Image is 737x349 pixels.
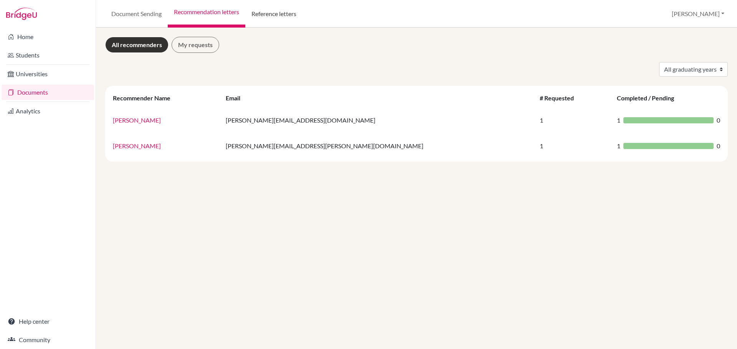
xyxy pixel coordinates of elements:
[113,142,161,149] a: [PERSON_NAME]
[172,37,219,53] a: My requests
[2,48,94,63] a: Students
[221,107,535,133] td: [PERSON_NAME][EMAIL_ADDRESS][DOMAIN_NAME]
[717,116,720,125] span: 0
[535,107,613,133] td: 1
[717,141,720,151] span: 0
[2,66,94,82] a: Universities
[221,133,535,159] td: [PERSON_NAME][EMAIL_ADDRESS][PERSON_NAME][DOMAIN_NAME]
[540,94,582,102] div: # Requested
[2,85,94,100] a: Documents
[617,116,620,125] span: 1
[2,314,94,329] a: Help center
[105,37,169,53] a: All recommenders
[113,116,161,124] a: [PERSON_NAME]
[2,332,94,347] a: Community
[2,29,94,44] a: Home
[113,94,178,102] div: Recommender Name
[6,8,37,20] img: Bridge-U
[226,94,248,102] div: Email
[535,133,613,159] td: 1
[617,141,620,151] span: 1
[668,7,728,21] button: [PERSON_NAME]
[617,94,682,102] div: Completed / Pending
[2,103,94,119] a: Analytics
